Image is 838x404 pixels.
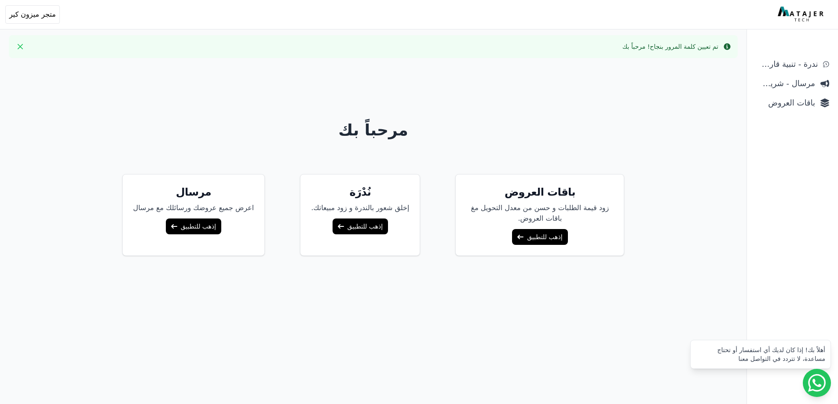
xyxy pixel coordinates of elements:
[166,218,221,234] a: إذهب للتطبيق
[133,185,254,199] h5: مرسال
[133,203,254,213] p: اعرض جميع عروضك ورسائلك مع مرسال
[512,229,567,245] a: إذهب للتطبيق
[756,58,818,70] span: ندرة - تنبية قارب علي النفاذ
[466,185,613,199] h5: باقات العروض
[36,121,711,139] h1: مرحباً بك
[466,203,613,224] p: زود قيمة الطلبات و حسن من معدل التحويل مغ باقات العروض.
[756,77,815,90] span: مرسال - شريط دعاية
[333,218,388,234] a: إذهب للتطبيق
[5,5,60,24] button: متجر ميزون كير
[778,7,826,22] img: MatajerTech Logo
[622,42,718,51] div: تم تعيين كلمة المرور بنجاح! مرحباً بك
[696,346,825,363] div: أهلاً بك! إذا كان لديك أي استفسار أو تحتاج مساعدة، لا تتردد في التواصل معنا
[756,97,815,109] span: باقات العروض
[13,40,27,54] button: Close
[9,9,56,20] span: متجر ميزون كير
[311,203,409,213] p: إخلق شعور بالندرة و زود مبيعاتك.
[311,185,409,199] h5: نُدْرَة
